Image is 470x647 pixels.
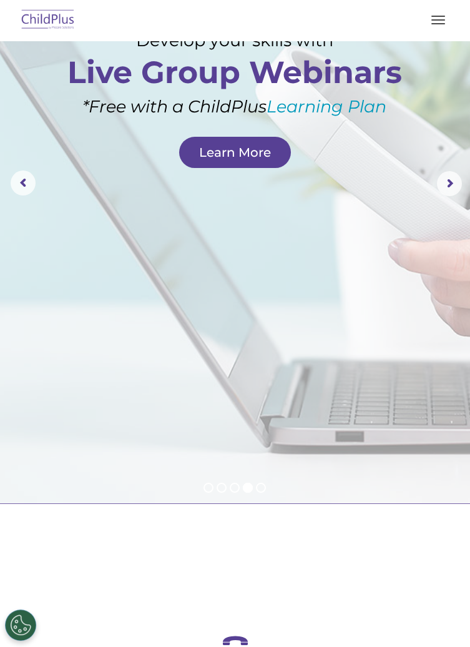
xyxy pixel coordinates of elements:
span: Phone number [202,124,255,133]
rs-layer: Live Group Webinars [41,57,429,88]
rs-layer: *Free with a ChildPlus [64,97,405,117]
img: ChildPlus by Procare Solutions [19,6,77,35]
a: Learn More [179,137,291,168]
rs-layer: Develop your skills with [64,31,405,51]
span: Last name [202,72,240,82]
a: Learning Plan [267,96,386,117]
button: Cookies Settings [5,610,36,641]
